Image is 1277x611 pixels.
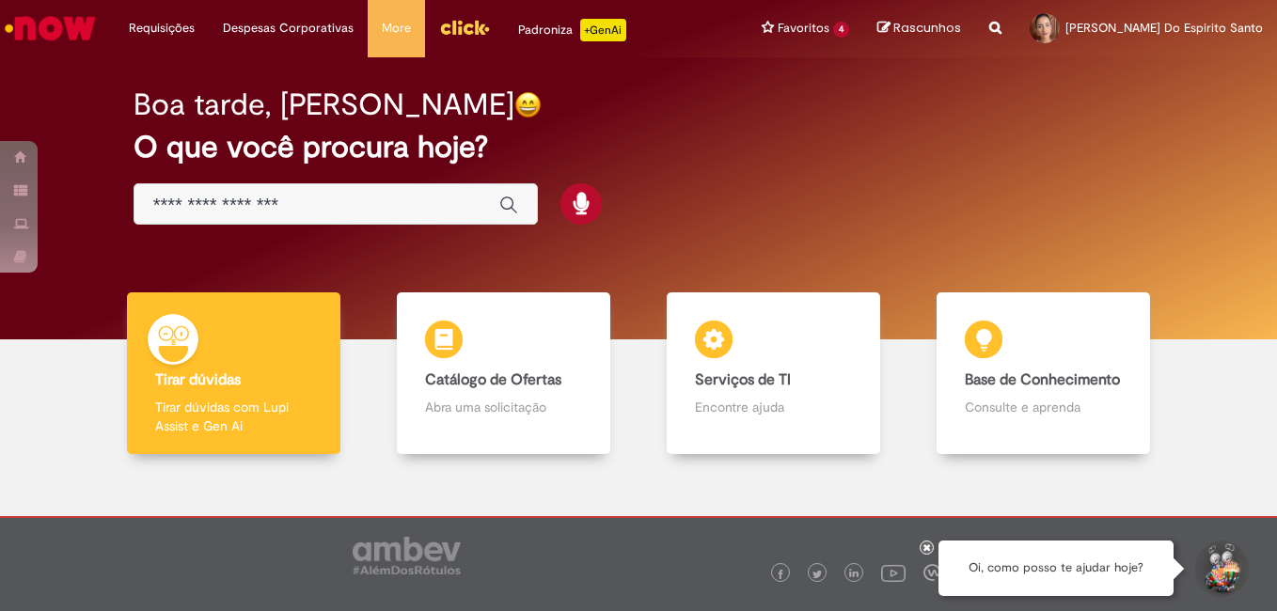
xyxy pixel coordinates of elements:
img: logo_footer_workplace.png [923,564,940,581]
b: Serviços de TI [695,370,791,389]
b: Catálogo de Ofertas [425,370,561,389]
h2: Boa tarde, [PERSON_NAME] [134,88,514,121]
h2: O que você procura hoje? [134,131,1144,164]
img: ServiceNow [2,9,99,47]
b: Tirar dúvidas [155,370,241,389]
img: logo_footer_linkedin.png [849,569,859,580]
p: Encontre ajuda [695,398,853,416]
button: Iniciar Conversa de Suporte [1192,540,1249,597]
a: Tirar dúvidas Tirar dúvidas com Lupi Assist e Gen Ai [99,292,369,455]
a: Base de Conhecimento Consulte e aprenda [908,292,1178,455]
span: Requisições [129,19,195,38]
a: Catálogo de Ofertas Abra uma solicitação [369,292,638,455]
span: More [382,19,411,38]
p: Tirar dúvidas com Lupi Assist e Gen Ai [155,398,313,435]
div: Padroniza [518,19,626,41]
span: Despesas Corporativas [223,19,354,38]
img: logo_footer_ambev_rotulo_gray.png [353,537,461,574]
span: Rascunhos [893,19,961,37]
span: 4 [833,22,849,38]
p: +GenAi [580,19,626,41]
p: Consulte e aprenda [965,398,1123,416]
div: Oi, como posso te ajudar hoje? [938,540,1174,596]
img: happy-face.png [514,91,542,118]
img: logo_footer_facebook.png [776,570,785,579]
img: click_logo_yellow_360x200.png [439,13,490,41]
a: Rascunhos [877,20,961,38]
img: logo_footer_youtube.png [881,560,906,585]
a: Serviços de TI Encontre ajuda [638,292,908,455]
span: Favoritos [778,19,829,38]
b: Base de Conhecimento [965,370,1120,389]
p: Abra uma solicitação [425,398,583,416]
img: logo_footer_twitter.png [812,570,822,579]
span: [PERSON_NAME] Do Espirito Santo [1065,20,1263,36]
